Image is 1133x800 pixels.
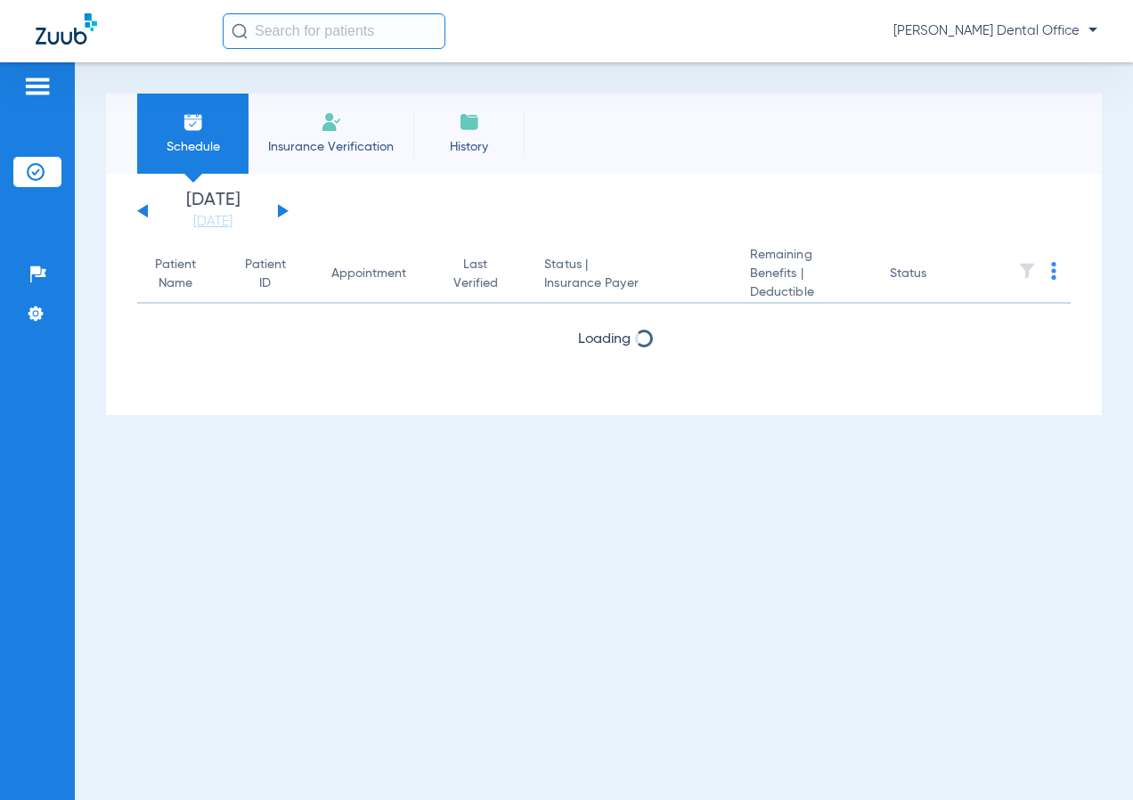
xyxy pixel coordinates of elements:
img: Zuub Logo [36,13,97,45]
span: Insurance Payer [544,274,721,293]
div: Patient ID [244,256,303,293]
span: Insurance Verification [262,138,400,156]
th: Status [876,246,996,304]
img: Schedule [183,111,204,133]
img: hamburger-icon [23,76,52,97]
div: Appointment [331,265,406,283]
span: Deductible [750,283,861,302]
span: History [427,138,511,156]
div: Appointment [331,265,422,283]
th: Status | [530,246,736,304]
a: [DATE] [159,213,266,231]
img: Manual Insurance Verification [321,111,342,133]
input: Search for patients [223,13,445,49]
span: Schedule [151,138,235,156]
div: Patient ID [244,256,287,293]
div: Last Verified [451,256,500,293]
div: Last Verified [451,256,516,293]
img: filter.svg [1018,262,1036,280]
img: group-dot-blue.svg [1051,262,1056,280]
li: [DATE] [159,192,266,231]
th: Remaining Benefits | [736,246,876,304]
div: Patient Name [151,256,216,293]
div: Patient Name [151,256,200,293]
iframe: Chat Widget [1044,714,1133,800]
img: History [459,111,480,133]
span: [PERSON_NAME] Dental Office [893,22,1097,40]
img: Search Icon [232,23,248,39]
span: Loading [578,332,631,347]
